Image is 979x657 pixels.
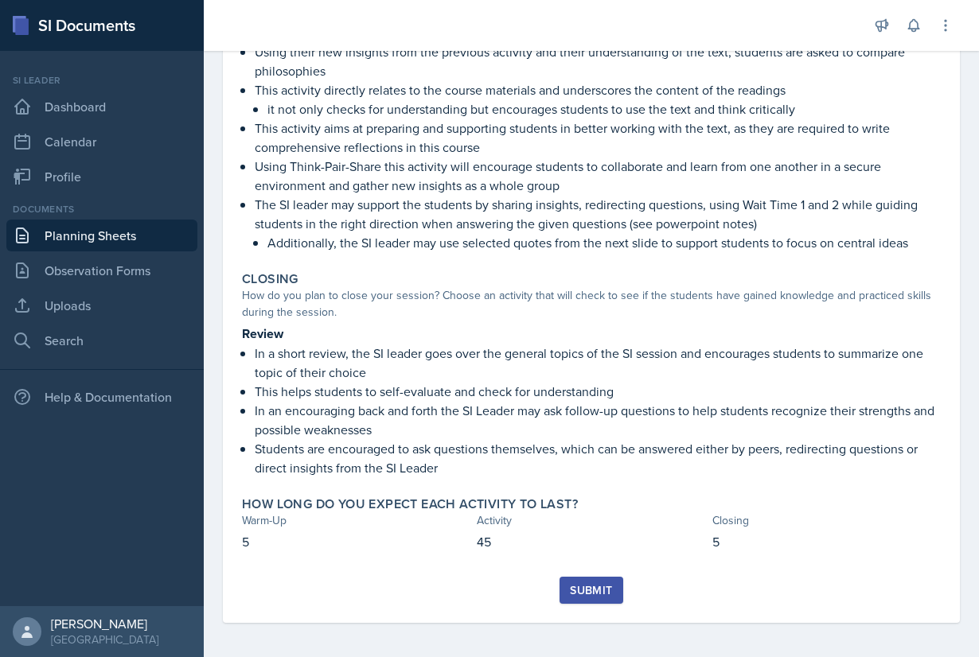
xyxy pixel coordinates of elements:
[255,439,941,477] p: Students are encouraged to ask questions themselves, which can be answered either by peers, redir...
[712,532,941,551] p: 5
[255,195,941,233] p: The SI leader may support the students by sharing insights, redirecting questions, using Wait Tim...
[6,220,197,251] a: Planning Sheets
[6,255,197,286] a: Observation Forms
[560,577,622,604] button: Submit
[242,512,470,529] div: Warm-Up
[6,161,197,192] a: Profile
[242,496,578,512] label: How long do you expect each activity to last?
[255,119,941,157] p: This activity aims at preparing and supporting students in better working with the text, as they ...
[6,126,197,157] a: Calendar
[255,80,941,99] p: This activity directly relates to the course materials and underscores the content of the readings
[255,401,941,439] p: In an encouraging back and forth the SI Leader may ask follow-up questions to help students recog...
[255,157,941,195] p: Using Think-Pair-Share this activity will encourage students to collaborate and learn from one an...
[6,91,197,122] a: Dashboard
[6,325,197,356] a: Search
[51,616,158,632] div: [PERSON_NAME]
[51,632,158,647] div: [GEOGRAPHIC_DATA]
[712,512,941,529] div: Closing
[6,290,197,321] a: Uploads
[6,381,197,413] div: Help & Documentation
[255,382,941,401] p: This helps students to self-evaluate and check for understanding
[242,325,283,343] strong: Review
[6,73,197,87] div: Si leader
[6,202,197,216] div: Documents
[477,532,705,551] p: 45
[570,584,612,597] div: Submit
[242,271,298,287] label: Closing
[255,344,941,382] p: In a short review, the SI leader goes over the general topics of the SI session and encourages st...
[242,532,470,551] p: 5
[242,287,941,321] div: How do you plan to close your session? Choose an activity that will check to see if the students ...
[477,512,705,529] div: Activity
[267,99,941,119] p: it not only checks for understanding but encourages students to use the text and think critically
[255,42,941,80] p: Using their new insights from the previous activity and their understanding of the text, students...
[267,233,941,252] p: Additionally, the SI leader may use selected quotes from the next slide to support students to fo...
